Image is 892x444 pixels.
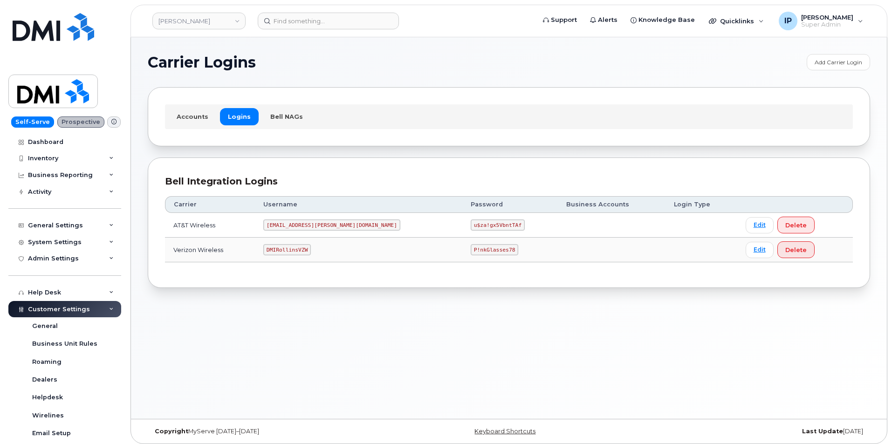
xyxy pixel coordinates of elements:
[462,196,558,213] th: Password
[165,213,255,238] td: AT&T Wireless
[802,428,843,435] strong: Last Update
[262,108,311,125] a: Bell NAGs
[785,221,807,230] span: Delete
[263,244,311,255] code: DMIRollinsVZW
[148,428,389,435] div: MyServe [DATE]–[DATE]
[471,244,518,255] code: P!nkGlasses78
[777,241,815,258] button: Delete
[777,217,815,233] button: Delete
[263,219,400,231] code: [EMAIL_ADDRESS][PERSON_NAME][DOMAIN_NAME]
[558,196,666,213] th: Business Accounts
[155,428,188,435] strong: Copyright
[165,175,853,188] div: Bell Integration Logins
[666,196,737,213] th: Login Type
[165,196,255,213] th: Carrier
[807,54,870,70] a: Add Carrier Login
[165,238,255,262] td: Verizon Wireless
[746,217,774,233] a: Edit
[474,428,535,435] a: Keyboard Shortcuts
[471,219,525,231] code: u$za!gx5VbntTAf
[220,108,259,125] a: Logins
[148,55,256,69] span: Carrier Logins
[169,108,216,125] a: Accounts
[785,246,807,254] span: Delete
[746,242,774,258] a: Edit
[629,428,870,435] div: [DATE]
[255,196,462,213] th: Username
